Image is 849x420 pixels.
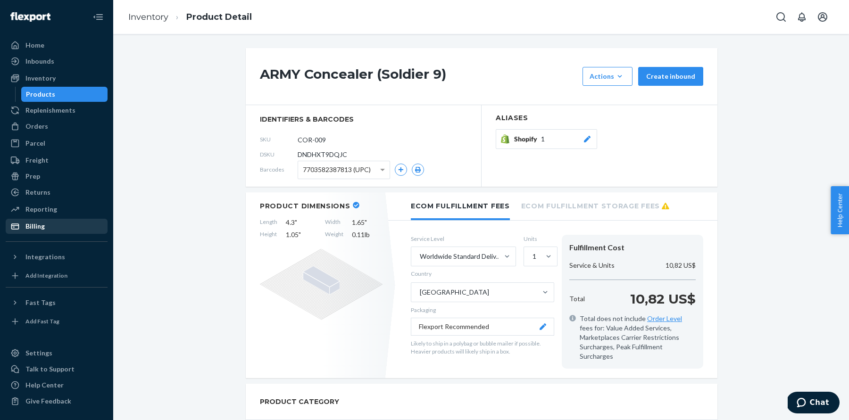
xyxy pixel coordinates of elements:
a: Product Detail [186,12,252,22]
a: Add Integration [6,268,108,283]
span: 1.65 [352,218,383,227]
div: Reporting [25,205,57,214]
span: " [299,231,301,239]
div: Freight [25,156,49,165]
div: Fast Tags [25,298,56,307]
div: Settings [25,348,52,358]
span: Weight [325,230,343,239]
div: Fulfillment Cost [569,242,696,253]
input: Worldwide Standard Delivered Duty Unpaid [419,252,420,261]
a: Prep [6,169,108,184]
a: Inbounds [6,54,108,69]
a: Reporting [6,202,108,217]
span: 0.11 lb [352,230,383,239]
span: identifiers & barcodes [260,115,467,124]
a: Settings [6,346,108,361]
div: Country [411,269,432,279]
span: DSKU [260,150,298,158]
a: Order Level [647,314,682,322]
div: Home [25,41,44,50]
div: Prep [25,172,40,181]
a: Billing [6,219,108,234]
img: Flexport logo [10,12,50,22]
button: Flexport Recommended [411,318,554,336]
div: Inventory [25,74,56,83]
p: 10,82 US$ [666,261,696,270]
button: Actions [583,67,633,86]
button: Open notifications [792,8,811,26]
div: Orders [25,122,48,131]
a: Add Fast Tag [6,314,108,329]
a: Replenishments [6,103,108,118]
h1: ARMY Concealer (Soldier 9) [260,67,578,86]
div: Actions [590,72,625,81]
div: Help Center [25,380,64,390]
span: 1 [541,134,545,144]
span: DNDHXT9DQJC [298,150,347,159]
input: Country[GEOGRAPHIC_DATA] [419,288,420,297]
p: Total [569,294,585,304]
div: Give Feedback [25,396,71,406]
div: Add Fast Tag [25,317,59,325]
span: 4.3 [286,218,316,227]
span: 7703582387813 (UPC) [303,162,371,178]
button: Shopify1 [496,129,597,149]
a: Freight [6,153,108,168]
p: Packaging [411,306,554,314]
button: Fast Tags [6,295,108,310]
a: Products [21,87,108,102]
span: SKU [260,135,298,143]
span: Barcodes [260,165,298,173]
button: Talk to Support [6,362,108,377]
button: Open Search Box [772,8,791,26]
div: Products [26,90,55,99]
button: Give Feedback [6,394,108,409]
div: Add Integration [25,272,67,280]
h2: PRODUCT CATEGORY [260,393,339,410]
span: Shopify [514,134,541,144]
a: Parcel [6,136,108,151]
p: Likely to ship in a polybag or bubble mailer if possible. Heavier products will likely ship in a ... [411,339,554,355]
li: Ecom Fulfillment Storage Fees [521,192,669,218]
button: Integrations [6,249,108,264]
button: Create inbound [638,67,703,86]
a: Help Center [6,378,108,393]
p: Service & Units [569,261,615,270]
div: Returns [25,188,50,197]
p: 10,82 US$ [630,289,696,308]
div: Replenishments [25,106,75,115]
input: 1 [532,252,533,261]
button: Close Navigation [89,8,108,26]
button: Open account menu [813,8,832,26]
a: Orders [6,119,108,134]
iframe: Abre un widget desde donde se puede chatear con uno de los agentes [788,392,840,415]
div: Worldwide Standard Delivered Duty Unpaid [420,252,503,261]
li: Ecom Fulfillment Fees [411,192,510,220]
div: Billing [25,222,45,231]
span: " [365,218,367,226]
span: Length [260,218,277,227]
a: Inventory [6,71,108,86]
span: " [295,218,297,226]
div: [GEOGRAPHIC_DATA] [420,288,489,297]
span: Height [260,230,277,239]
label: Units [524,235,554,243]
span: 1.05 [286,230,316,239]
span: Total does not include fees for: Value Added Services, Marketplaces Carrier Restrictions Surcharg... [580,314,696,361]
h2: Product Dimensions [260,202,350,210]
div: Integrations [25,252,65,262]
div: 1 [533,252,536,261]
a: Returns [6,185,108,200]
a: Inventory [128,12,168,22]
ol: breadcrumbs [121,3,259,31]
div: Inbounds [25,57,54,66]
div: Parcel [25,139,45,148]
label: Service Level [411,235,516,243]
h2: Aliases [496,115,703,122]
button: Help Center [831,186,849,234]
a: Home [6,38,108,53]
div: Talk to Support [25,364,75,374]
span: Width [325,218,343,227]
